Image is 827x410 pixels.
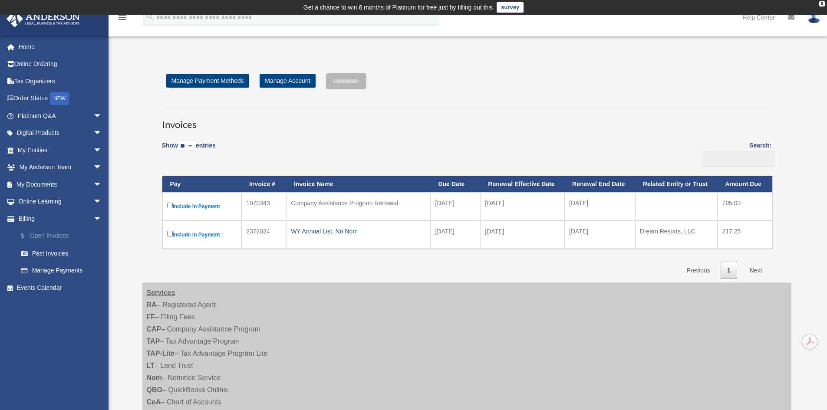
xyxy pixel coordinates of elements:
div: NEW [50,92,69,105]
a: Manage Payments [12,262,115,279]
th: Renewal End Date: activate to sort column ascending [564,176,635,192]
a: Past Invoices [12,245,115,262]
a: Tax Organizers [6,72,115,90]
a: Order StatusNEW [6,90,115,108]
input: Include in Payment [167,203,173,208]
th: Invoice #: activate to sort column ascending [241,176,286,192]
th: Amount Due: activate to sort column ascending [718,176,772,192]
th: Due Date: activate to sort column ascending [430,176,480,192]
td: 795.00 [718,192,772,220]
a: $Open Invoices [12,227,115,245]
td: 217.25 [718,220,772,249]
h3: Invoices [162,110,772,131]
td: [DATE] [480,192,564,220]
td: 2372024 [241,220,286,249]
td: 1070343 [241,192,286,220]
div: close [819,1,825,7]
div: WY Annual List, No Nom [291,225,425,237]
strong: RA [147,301,157,308]
span: arrow_drop_down [93,125,111,142]
div: Company Assistance Program Renewal [291,197,425,209]
td: [DATE] [564,220,635,249]
td: [DATE] [430,220,480,249]
th: Invoice Name: activate to sort column ascending [286,176,430,192]
strong: CAP [147,325,161,333]
a: Digital Productsarrow_drop_down [6,125,115,142]
a: My Documentsarrow_drop_down [6,176,115,193]
a: Events Calendar [6,279,115,296]
td: [DATE] [430,192,480,220]
input: Search: [702,151,775,167]
td: Dream Resorts, LLC [635,220,718,249]
strong: CoA [147,398,161,406]
a: Next [743,262,769,279]
a: My Entitiesarrow_drop_down [6,141,115,159]
label: Search: [699,140,772,167]
a: Platinum Q&Aarrow_drop_down [6,107,115,125]
i: menu [117,12,128,23]
th: Related Entity or Trust: activate to sort column ascending [635,176,718,192]
strong: Services [147,289,175,296]
strong: TAP-Lite [147,350,175,357]
strong: TAP [147,338,160,345]
label: Include in Payment [167,201,237,212]
strong: Nom [147,374,162,381]
strong: QBO [147,386,162,394]
th: Pay: activate to sort column descending [162,176,242,192]
span: $ [26,231,30,242]
a: Online Ordering [6,56,115,73]
th: Renewal Effective Date: activate to sort column ascending [480,176,564,192]
a: menu [117,15,128,23]
a: Manage Account [260,74,315,88]
input: Include in Payment [167,231,173,236]
a: Manage Payment Methods [166,74,249,88]
select: Showentries [178,141,196,151]
div: Get a chance to win 6 months of Platinum for free just by filling out this [303,2,493,13]
label: Show entries [162,140,216,160]
img: Anderson Advisors Platinum Portal [4,10,82,27]
img: User Pic [807,11,820,23]
span: arrow_drop_down [93,141,111,159]
td: [DATE] [564,192,635,220]
td: [DATE] [480,220,564,249]
a: Home [6,38,115,56]
a: My Anderson Teamarrow_drop_down [6,159,115,176]
a: Online Learningarrow_drop_down [6,193,115,210]
strong: LT [147,362,155,369]
span: arrow_drop_down [93,107,111,125]
span: arrow_drop_down [93,159,111,177]
a: Previous [680,262,716,279]
a: Billingarrow_drop_down [6,210,115,227]
a: 1 [721,262,737,279]
span: arrow_drop_down [93,210,111,228]
a: survey [497,2,524,13]
strong: FF [147,313,155,321]
span: arrow_drop_down [93,193,111,211]
i: search [145,12,155,21]
label: Include in Payment [167,229,237,240]
span: arrow_drop_down [93,176,111,194]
